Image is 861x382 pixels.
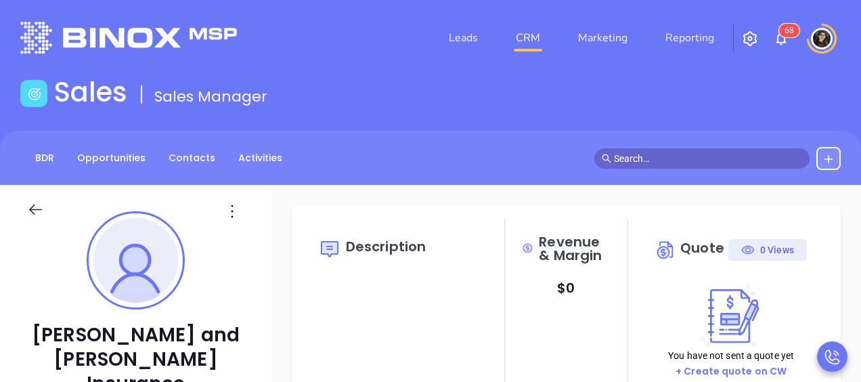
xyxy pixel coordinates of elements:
[510,24,546,51] a: CRM
[557,276,575,300] p: $ 0
[573,24,633,51] a: Marketing
[614,151,802,166] input: Search…
[676,364,787,378] a: + Create quote on CW
[742,30,758,47] img: iconSetting
[785,26,789,35] span: 6
[154,86,267,107] span: Sales Manager
[694,284,768,348] img: Create on CWSell
[69,147,154,169] a: Opportunities
[346,237,426,256] span: Description
[741,239,794,261] div: 0 Views
[539,235,609,262] span: Revenue & Margin
[811,28,833,49] img: user
[680,238,724,257] span: Quote
[655,239,677,261] img: Circle dollar
[93,218,178,303] img: profile-user
[54,76,127,108] h1: Sales
[789,26,794,35] span: 8
[160,147,223,169] a: Contacts
[230,147,290,169] a: Activities
[443,24,483,51] a: Leads
[779,24,799,37] sup: 68
[660,24,720,51] a: Reporting
[668,348,794,363] p: You have not sent a quote yet
[27,147,62,169] a: BDR
[602,154,611,163] span: search
[773,30,789,47] img: iconNotification
[671,364,791,379] button: + Create quote on CW
[20,22,237,54] img: logo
